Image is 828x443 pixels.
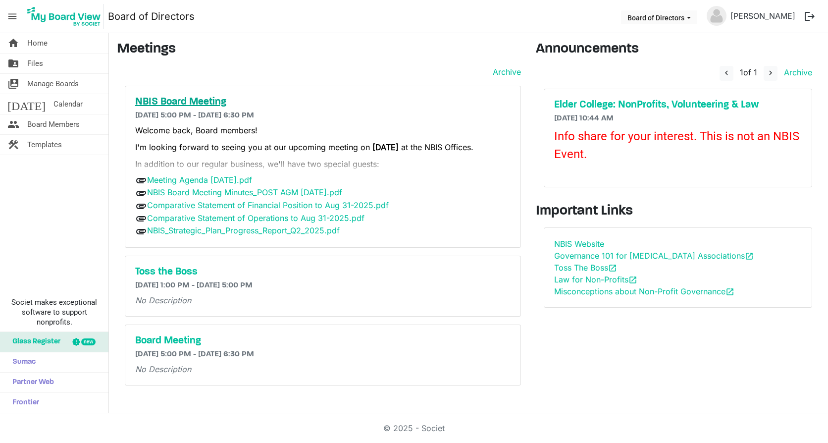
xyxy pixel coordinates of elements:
a: Comparative Statement of Financial Position to Aug 31-2025.pdf [147,200,389,210]
a: Law for Non-Profitsopen_in_new [554,275,637,284]
span: folder_shared [7,54,19,73]
span: [DATE] 10:44 AM [554,114,614,122]
h3: Important Links [536,203,820,220]
h6: [DATE] 5:00 PM - [DATE] 6:30 PM [135,350,511,359]
a: NBIS_Strategic_Plan_Progress_Report_Q2_2025.pdf [147,225,340,235]
h6: [DATE] 1:00 PM - [DATE] 5:00 PM [135,281,511,290]
button: Board of Directors dropdownbutton [621,10,697,24]
span: navigate_next [766,68,775,77]
p: I'm looking forward to seeing you at our upcoming meeting on at the NBIS Offices. [135,141,511,153]
span: construction [7,135,19,155]
span: navigate_before [722,68,731,77]
div: new [81,338,96,345]
a: Toss the Boss [135,266,511,278]
span: 1 [740,67,743,77]
a: Governance 101 for [MEDICAL_DATA] Associationsopen_in_new [554,251,754,261]
span: people [7,114,19,134]
a: Board Meeting [135,335,511,347]
a: Comparative Statement of Operations to Aug 31-2025.pdf [147,213,364,223]
a: Archive [780,67,812,77]
span: Templates [27,135,62,155]
p: No Description [135,294,511,306]
span: Calendar [53,94,83,114]
span: home [7,33,19,53]
p: No Description [135,363,511,375]
a: Board of Directors [108,6,195,26]
span: of 1 [740,67,757,77]
a: © 2025 - Societ [383,423,445,433]
a: NBIS Website [554,239,604,249]
span: switch_account [7,74,19,94]
span: Board Members [27,114,80,134]
a: Toss The Bossopen_in_new [554,263,617,273]
h3: Meetings [117,41,521,58]
span: Glass Register [7,332,60,352]
span: Societ makes exceptional software to support nonprofits. [4,297,104,327]
span: open_in_new [628,276,637,284]
span: attachment [135,187,147,199]
a: Archive [489,66,521,78]
a: [PERSON_NAME] [726,6,799,26]
button: navigate_before [720,66,733,81]
h3: Announcements [536,41,820,58]
a: NBIS Board Meeting [135,96,511,108]
span: attachment [135,213,147,224]
span: Frontier [7,393,39,413]
span: attachment [135,225,147,237]
span: Partner Web [7,373,54,392]
span: Manage Boards [27,74,79,94]
span: open_in_new [745,252,754,261]
b: [DATE] [372,142,399,152]
span: attachment [135,200,147,212]
span: menu [3,7,22,26]
button: navigate_next [764,66,777,81]
h6: [DATE] 5:00 PM - [DATE] 6:30 PM [135,111,511,120]
p: In addition to our regular business, we'll have two special guests: [135,158,511,170]
a: Meeting Agenda [DATE].pdf [147,175,252,185]
span: Home [27,33,48,53]
a: My Board View Logo [24,4,108,29]
img: no-profile-picture.svg [707,6,726,26]
span: attachment [135,174,147,186]
span: open_in_new [725,287,734,296]
span: [DATE] [7,94,46,114]
span: Sumac [7,352,36,372]
button: logout [799,6,820,27]
a: NBIS Board Meeting Minutes_POST AGM [DATE].pdf [147,187,342,197]
span: Files [27,54,43,73]
a: Elder College: NonProfits, Volunteering & Law [554,99,802,111]
p: Welcome back, Board members! [135,124,511,136]
a: Misconceptions about Non-Profit Governanceopen_in_new [554,286,734,296]
img: My Board View Logo [24,4,104,29]
span: open_in_new [608,264,617,273]
span: Info share for your interest. This is not an NBIS Event. [554,129,799,161]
